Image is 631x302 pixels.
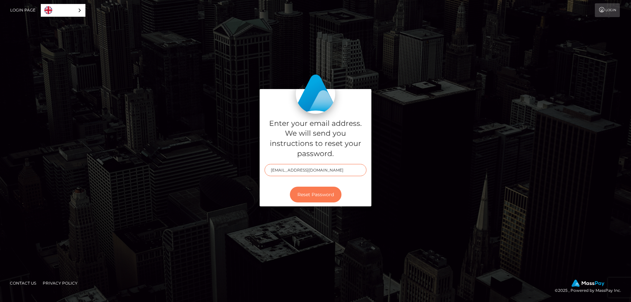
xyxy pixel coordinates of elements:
a: Privacy Policy [40,278,80,288]
a: Login [595,3,620,17]
h5: Enter your email address. We will send you instructions to reset your password. [265,119,366,159]
a: Contact Us [7,278,39,288]
div: Language [41,4,85,17]
img: MassPay Login [296,74,335,114]
button: Reset Password [290,187,341,203]
img: MassPay [572,280,604,287]
div: © 2025 , Powered by MassPay Inc. [555,280,626,294]
a: Login Page [10,3,35,17]
input: E-mail... [265,164,366,176]
aside: Language selected: English [41,4,85,17]
a: English [41,4,85,16]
